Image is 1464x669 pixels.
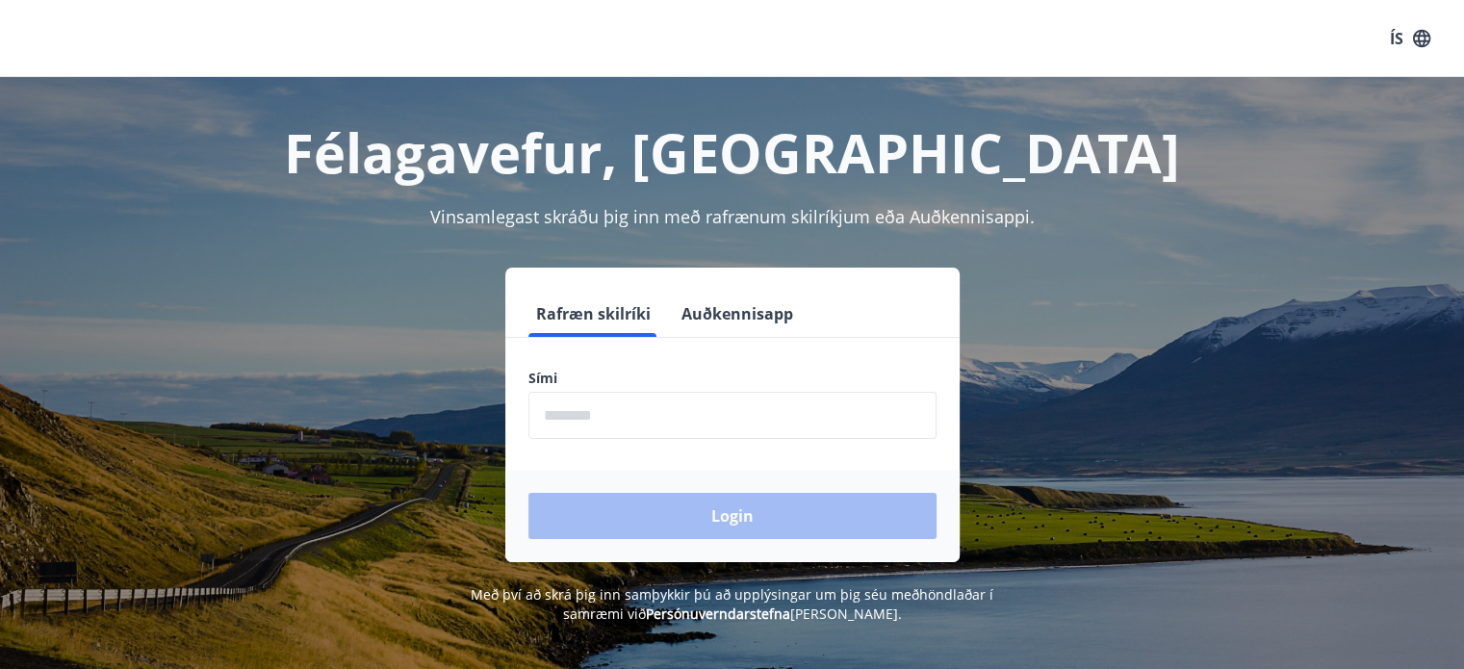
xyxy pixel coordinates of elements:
[430,205,1035,228] span: Vinsamlegast skráðu þig inn með rafrænum skilríkjum eða Auðkennisappi.
[528,291,658,337] button: Rafræn skilríki
[471,585,993,623] span: Með því að skrá þig inn samþykkir þú að upplýsingar um þig séu meðhöndlaðar í samræmi við [PERSON...
[674,291,801,337] button: Auðkennisapp
[1379,21,1441,56] button: ÍS
[63,116,1402,189] h1: Félagavefur, [GEOGRAPHIC_DATA]
[528,369,937,388] label: Sími
[646,605,790,623] a: Persónuverndarstefna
